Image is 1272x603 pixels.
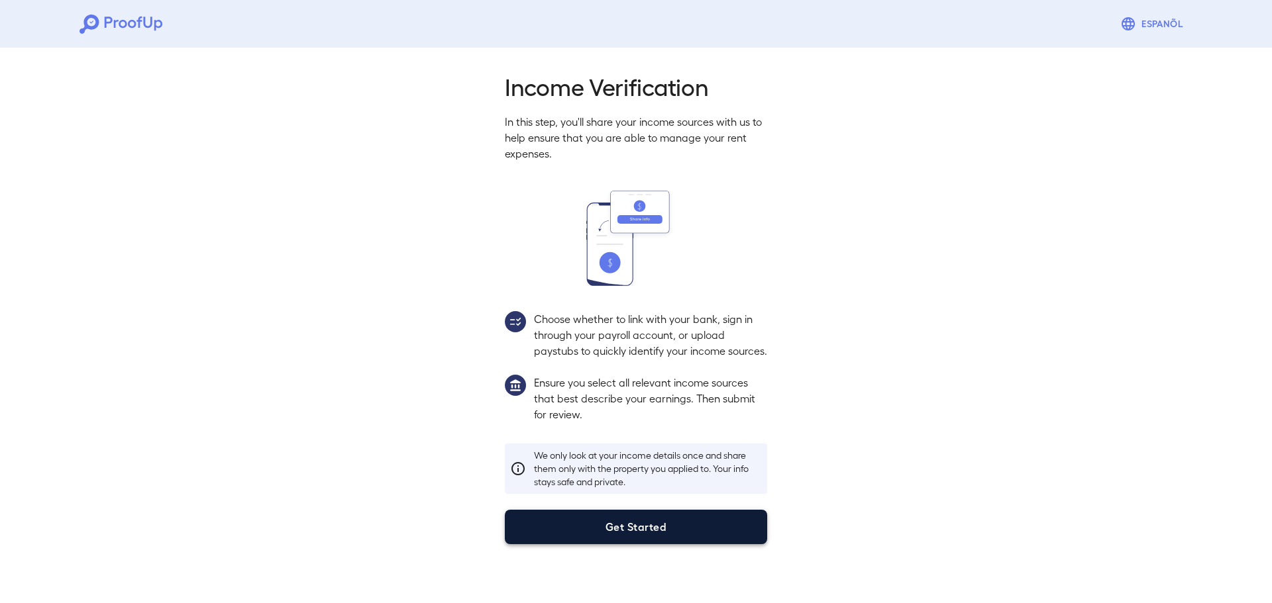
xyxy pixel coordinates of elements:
[1115,11,1192,37] button: Espanõl
[505,510,767,544] button: Get Started
[534,311,767,359] p: Choose whether to link with your bank, sign in through your payroll account, or upload paystubs t...
[586,191,686,286] img: transfer_money.svg
[505,71,767,101] h2: Income Verification
[505,114,767,162] p: In this step, you'll share your income sources with us to help ensure that you are able to manage...
[505,375,526,396] img: group1.svg
[534,449,762,488] p: We only look at your income details once and share them only with the property you applied to. Yo...
[505,311,526,332] img: group2.svg
[534,375,767,422] p: Ensure you select all relevant income sources that best describe your earnings. Then submit for r...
